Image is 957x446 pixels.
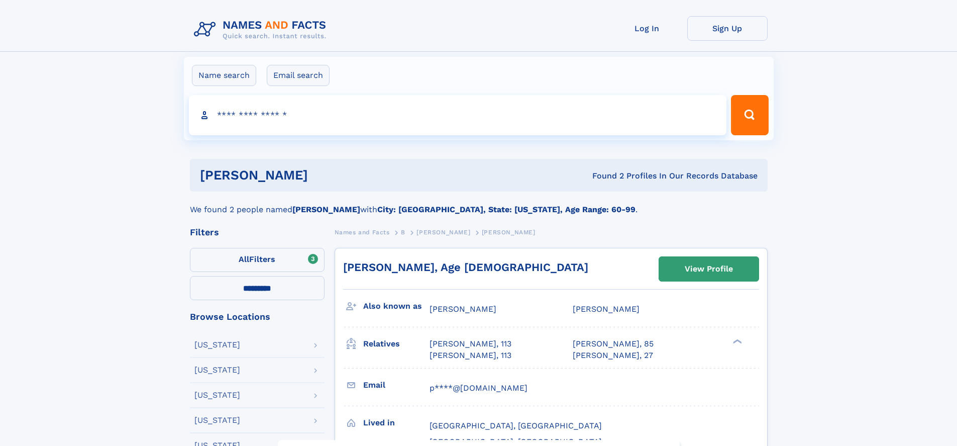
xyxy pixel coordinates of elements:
input: search input [189,95,727,135]
div: Filters [190,228,325,237]
a: [PERSON_NAME], 85 [573,338,654,349]
a: B [401,226,405,238]
div: View Profile [685,257,733,281]
a: [PERSON_NAME], 113 [430,338,511,349]
button: Search Button [731,95,768,135]
a: [PERSON_NAME], 113 [430,350,511,361]
div: [US_STATE] [194,391,240,399]
label: Name search [192,65,256,86]
div: We found 2 people named with . [190,192,768,216]
div: [US_STATE] [194,416,240,424]
h3: Relatives [363,335,430,352]
b: City: [GEOGRAPHIC_DATA], State: [US_STATE], Age Range: 60-99 [377,205,635,214]
b: [PERSON_NAME] [292,205,360,214]
div: [US_STATE] [194,366,240,374]
a: [PERSON_NAME], 27 [573,350,653,361]
a: View Profile [659,257,759,281]
a: [PERSON_NAME], Age [DEMOGRAPHIC_DATA] [343,261,588,274]
div: [US_STATE] [194,341,240,349]
label: Email search [267,65,330,86]
h1: [PERSON_NAME] [200,169,450,182]
a: [PERSON_NAME] [416,226,470,238]
h3: Lived in [363,414,430,431]
h3: Email [363,377,430,394]
h3: Also known as [363,298,430,315]
a: Sign Up [687,16,768,41]
a: Log In [607,16,687,41]
div: Browse Locations [190,312,325,321]
a: Names and Facts [335,226,390,238]
label: Filters [190,248,325,272]
div: ❯ [730,338,742,345]
span: [GEOGRAPHIC_DATA], [GEOGRAPHIC_DATA] [430,421,602,430]
img: Logo Names and Facts [190,16,335,43]
div: Found 2 Profiles In Our Records Database [450,170,758,182]
span: All [239,254,249,264]
span: B [401,229,405,236]
span: [PERSON_NAME] [416,229,470,236]
span: [PERSON_NAME] [573,304,640,314]
span: [PERSON_NAME] [430,304,496,314]
span: [PERSON_NAME] [482,229,536,236]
